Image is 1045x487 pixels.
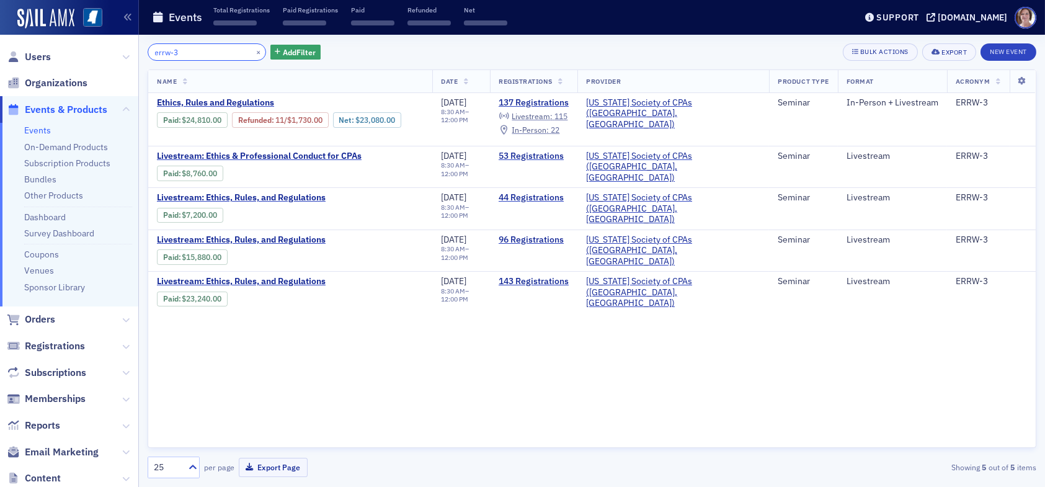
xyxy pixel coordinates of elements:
[512,125,549,135] span: In-Person :
[847,77,874,86] span: Format
[24,228,94,239] a: Survey Dashboard
[283,20,326,25] span: ‌
[956,151,1027,162] div: ERRW-3
[253,46,264,57] button: ×
[25,339,85,353] span: Registrations
[182,169,218,178] span: $8,760.00
[24,174,56,185] a: Bundles
[586,192,760,225] span: Mississippi Society of CPAs (Ridgeland, MS)
[163,115,182,125] span: :
[163,169,182,178] span: :
[749,462,1036,473] div: Showing out of items
[157,166,223,181] div: Paid: 53 - $876000
[24,282,85,293] a: Sponsor Library
[7,419,60,432] a: Reports
[154,461,181,474] div: 25
[407,6,451,14] p: Refunded
[7,103,107,117] a: Events & Products
[17,9,74,29] img: SailAMX
[163,169,179,178] a: Paid
[441,203,465,212] time: 8:30 AM
[7,471,61,485] a: Content
[157,77,177,86] span: Name
[956,77,990,86] span: Acronym
[238,115,272,125] a: Refunded
[283,6,338,14] p: Paid Registrations
[441,77,458,86] span: Date
[7,313,55,326] a: Orders
[157,151,365,162] span: Livestream: Ethics & Professional Conduct for CPAs
[847,151,938,162] div: Livestream
[980,462,989,473] strong: 5
[83,8,102,27] img: SailAMX
[922,43,976,61] button: Export
[1008,462,1017,473] strong: 5
[499,276,569,287] a: 143 Registrations
[157,249,228,264] div: Paid: 102 - $1588000
[163,294,182,303] span: :
[24,141,108,153] a: On-Demand Products
[586,97,760,130] a: [US_STATE] Society of CPAs ([GEOGRAPHIC_DATA], [GEOGRAPHIC_DATA])
[157,292,228,306] div: Paid: 148 - $2324000
[441,295,468,303] time: 12:00 PM
[355,115,395,125] span: $23,080.00
[163,115,179,125] a: Paid
[24,265,54,276] a: Venues
[157,192,365,203] a: Livestream: Ethics, Rules, and Regulations
[586,235,760,267] span: Mississippi Society of CPAs (Ridgeland, MS)
[551,125,559,135] span: 22
[25,103,107,117] span: Events & Products
[586,151,760,184] a: [US_STATE] Society of CPAs ([GEOGRAPHIC_DATA], [GEOGRAPHIC_DATA])
[157,97,424,109] a: Ethics, Rules and Regulations
[351,6,394,14] p: Paid
[163,210,182,220] span: :
[213,6,270,14] p: Total Registrations
[283,47,316,58] span: Add Filter
[499,125,559,135] a: In-Person: 22
[238,115,275,125] span: :
[981,43,1036,61] button: New Event
[163,252,179,262] a: Paid
[499,235,569,246] a: 96 Registrations
[204,462,234,473] label: per page
[956,235,1027,246] div: ERRW-3
[169,10,202,25] h1: Events
[25,471,61,485] span: Content
[586,151,760,184] span: Mississippi Society of CPAs (Ridgeland, MS)
[441,245,481,261] div: –
[941,49,967,56] div: Export
[157,276,365,287] a: Livestream: Ethics, Rules, and Regulations
[981,45,1036,56] a: New Event
[7,76,87,90] a: Organizations
[778,276,829,287] div: Seminar
[778,192,829,203] div: Seminar
[333,112,401,127] div: Net: $2308000
[182,115,222,125] span: $24,810.00
[441,211,468,220] time: 12:00 PM
[441,161,481,177] div: –
[956,192,1027,203] div: ERRW-3
[586,276,760,309] a: [US_STATE] Society of CPAs ([GEOGRAPHIC_DATA], [GEOGRAPHIC_DATA])
[24,212,66,223] a: Dashboard
[847,276,938,287] div: Livestream
[157,97,365,109] span: Ethics, Rules and Regulations
[157,208,223,223] div: Paid: 49 - $720000
[270,45,321,60] button: AddFilter
[213,20,257,25] span: ‌
[938,12,1007,23] div: [DOMAIN_NAME]
[586,192,760,225] a: [US_STATE] Society of CPAs ([GEOGRAPHIC_DATA], [GEOGRAPHIC_DATA])
[586,77,621,86] span: Provider
[441,192,466,203] span: [DATE]
[464,6,507,14] p: Net
[163,252,182,262] span: :
[163,294,179,303] a: Paid
[163,210,179,220] a: Paid
[499,97,569,109] a: 137 Registrations
[25,313,55,326] span: Orders
[847,235,938,246] div: Livestream
[441,244,465,253] time: 8:30 AM
[7,392,86,406] a: Memberships
[25,392,86,406] span: Memberships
